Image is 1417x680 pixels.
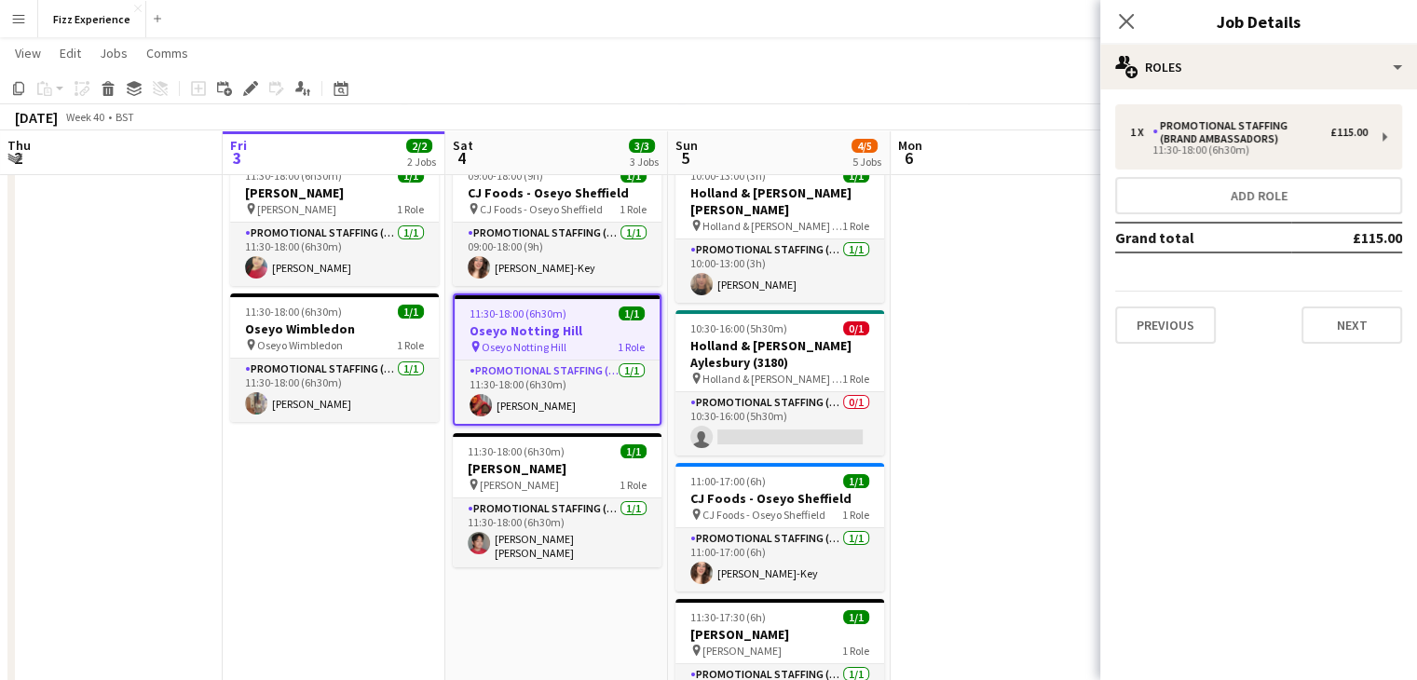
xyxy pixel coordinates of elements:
span: 1/1 [398,305,424,319]
span: [PERSON_NAME] [702,644,782,658]
app-card-role: Promotional Staffing (Brand Ambassadors)1/111:30-18:00 (6h30m)[PERSON_NAME] [230,359,439,422]
button: Add role [1115,177,1402,214]
div: 11:30-18:00 (6h30m) [1130,145,1368,155]
h3: [PERSON_NAME] [230,184,439,201]
div: 3 Jobs [630,155,659,169]
span: 1/1 [843,610,869,624]
h3: Oseyo Notting Hill [455,322,660,339]
span: Sat [453,137,473,154]
span: 1 Role [397,202,424,216]
app-job-card: 10:00-13:00 (3h)1/1Holland & [PERSON_NAME] [PERSON_NAME] Holland & [PERSON_NAME] [PERSON_NAME]1 R... [675,157,884,303]
td: £115.00 [1291,223,1402,252]
div: 11:30-18:00 (6h30m)1/1Oseyo Notting Hill Oseyo Notting Hill1 RolePromotional Staffing (Brand Amba... [453,293,661,426]
span: 2 [5,147,31,169]
div: Roles [1100,45,1417,89]
span: Fri [230,137,247,154]
span: 1 Role [842,219,869,233]
span: Edit [60,45,81,61]
span: Holland & [PERSON_NAME] Ayesbury (3180) [702,372,842,386]
button: Previous [1115,306,1216,344]
a: Comms [139,41,196,65]
h3: [PERSON_NAME] [675,626,884,643]
app-job-card: 11:30-18:00 (6h30m)1/1[PERSON_NAME] [PERSON_NAME]1 RolePromotional Staffing (Brand Ambassadors)1/... [230,157,439,286]
div: BST [116,110,134,124]
a: Edit [52,41,89,65]
app-card-role: Promotional Staffing (Brand Ambassadors)1/111:30-18:00 (6h30m)[PERSON_NAME] [PERSON_NAME] [453,498,661,567]
span: 1/1 [398,169,424,183]
a: View [7,41,48,65]
app-card-role: Promotional Staffing (Brand Ambassadors)1/111:30-18:00 (6h30m)[PERSON_NAME] [230,223,439,286]
span: Week 40 [61,110,108,124]
app-card-role: Promotional Staffing (Brand Ambassadors)1/110:00-13:00 (3h)[PERSON_NAME] [675,239,884,303]
span: 11:30-18:00 (6h30m) [245,169,342,183]
span: Sun [675,137,698,154]
h3: Holland & [PERSON_NAME] [PERSON_NAME] [675,184,884,218]
span: Oseyo Notting Hill [482,340,566,354]
app-card-role: Promotional Staffing (Brand Ambassadors)1/111:30-18:00 (6h30m)[PERSON_NAME] [455,360,660,424]
span: 0/1 [843,321,869,335]
a: Jobs [92,41,135,65]
app-job-card: 11:30-18:00 (6h30m)1/1Oseyo Wimbledon Oseyo Wimbledon1 RolePromotional Staffing (Brand Ambassador... [230,293,439,422]
span: 1 Role [620,478,647,492]
span: 1 Role [620,202,647,216]
span: 1 Role [842,644,869,658]
span: 11:30-17:30 (6h) [690,610,766,624]
span: 1 Role [397,338,424,352]
span: 1/1 [620,169,647,183]
span: [PERSON_NAME] [257,202,336,216]
div: 11:30-18:00 (6h30m)1/1[PERSON_NAME] [PERSON_NAME]1 RolePromotional Staffing (Brand Ambassadors)1/... [453,433,661,567]
span: CJ Foods - Oseyo Sheffield [480,202,603,216]
span: [PERSON_NAME] [480,478,559,492]
span: 11:30-18:00 (6h30m) [245,305,342,319]
app-job-card: 10:30-16:00 (5h30m)0/1Holland & [PERSON_NAME] Aylesbury (3180) Holland & [PERSON_NAME] Ayesbury (... [675,310,884,456]
div: 1 x [1130,126,1152,139]
td: Grand total [1115,223,1291,252]
span: 1/1 [843,474,869,488]
app-job-card: 11:00-17:00 (6h)1/1CJ Foods - Oseyo Sheffield CJ Foods - Oseyo Sheffield1 RolePromotional Staffin... [675,463,884,592]
span: 11:30-18:00 (6h30m) [468,444,565,458]
h3: [PERSON_NAME] [453,460,661,477]
div: £115.00 [1330,126,1368,139]
div: 2 Jobs [407,155,436,169]
span: Holland & [PERSON_NAME] [PERSON_NAME] [702,219,842,233]
span: Mon [898,137,922,154]
span: CJ Foods - Oseyo Sheffield [702,508,825,522]
span: 09:00-18:00 (9h) [468,169,543,183]
span: 4/5 [852,139,878,153]
app-card-role: Promotional Staffing (Brand Ambassadors)1/111:00-17:00 (6h)[PERSON_NAME]-Key [675,528,884,592]
span: 2/2 [406,139,432,153]
span: 1/1 [619,306,645,320]
span: 6 [895,147,922,169]
span: 1 Role [842,372,869,386]
h3: CJ Foods - Oseyo Sheffield [453,184,661,201]
span: 11:30-18:00 (6h30m) [470,306,566,320]
span: View [15,45,41,61]
span: 1/1 [843,169,869,183]
app-card-role: Promotional Staffing (Brand Ambassadors)1/109:00-18:00 (9h)[PERSON_NAME]-Key [453,223,661,286]
div: [DATE] [15,108,58,127]
h3: Job Details [1100,9,1417,34]
span: 1 Role [618,340,645,354]
div: Promotional Staffing (Brand Ambassadors) [1152,119,1330,145]
span: 10:30-16:00 (5h30m) [690,321,787,335]
button: Next [1301,306,1402,344]
app-card-role: Promotional Staffing (Brand Ambassadors)0/110:30-16:00 (5h30m) [675,392,884,456]
span: 1 Role [842,508,869,522]
span: 3/3 [629,139,655,153]
span: 1/1 [620,444,647,458]
span: Comms [146,45,188,61]
span: Jobs [100,45,128,61]
span: 11:00-17:00 (6h) [690,474,766,488]
h3: Holland & [PERSON_NAME] Aylesbury (3180) [675,337,884,371]
span: 5 [673,147,698,169]
div: 5 Jobs [852,155,881,169]
span: 3 [227,147,247,169]
span: Oseyo Wimbledon [257,338,343,352]
h3: Oseyo Wimbledon [230,320,439,337]
app-job-card: 09:00-18:00 (9h)1/1CJ Foods - Oseyo Sheffield CJ Foods - Oseyo Sheffield1 RolePromotional Staffin... [453,157,661,286]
